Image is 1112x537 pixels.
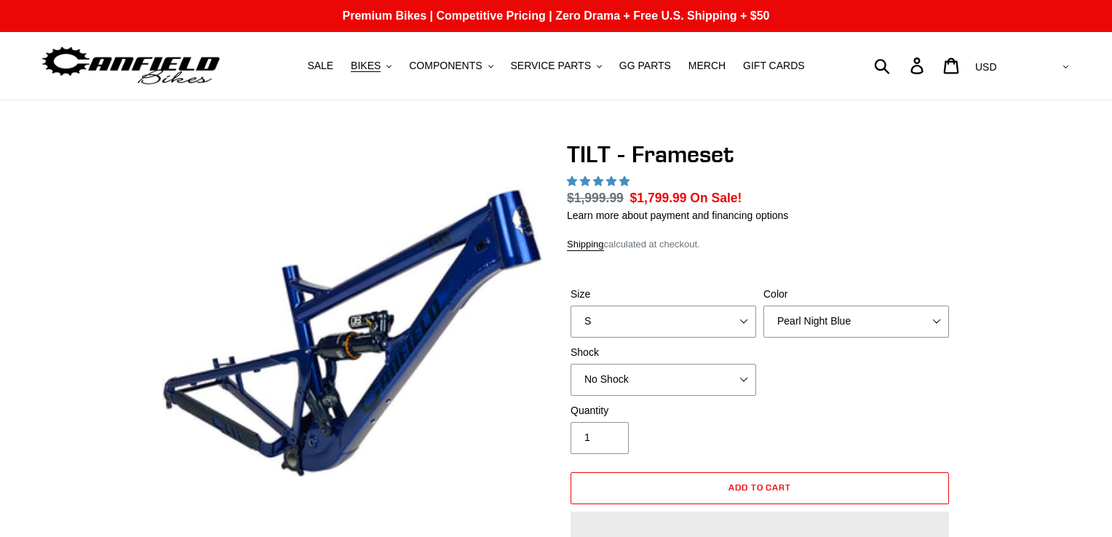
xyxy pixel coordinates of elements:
[567,140,953,168] h1: TILT - Frameset
[567,175,632,187] span: 5.00 stars
[567,210,788,221] a: Learn more about payment and financing options
[409,60,482,72] span: COMPONENTS
[612,56,678,76] a: GG PARTS
[681,56,733,76] a: MERCH
[351,60,381,72] span: BIKES
[571,472,949,504] button: Add to cart
[567,237,953,252] div: calculated at checkout.
[307,60,333,72] span: SALE
[630,191,687,205] span: $1,799.99
[571,287,756,302] label: Size
[503,56,608,76] button: SERVICE PARTS
[402,56,500,76] button: COMPONENTS
[571,345,756,360] label: Shock
[736,56,812,76] a: GIFT CARDS
[300,56,341,76] a: SALE
[567,239,604,251] a: Shipping
[40,43,222,89] img: Canfield Bikes
[688,60,726,72] span: MERCH
[882,49,919,81] input: Search
[510,60,590,72] span: SERVICE PARTS
[619,60,671,72] span: GG PARTS
[567,191,624,205] s: $1,999.99
[690,188,742,207] span: On Sale!
[162,143,542,523] img: TILT - Frameset
[763,287,949,302] label: Color
[743,60,805,72] span: GIFT CARDS
[571,403,756,418] label: Quantity
[343,56,399,76] button: BIKES
[728,482,792,493] span: Add to cart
